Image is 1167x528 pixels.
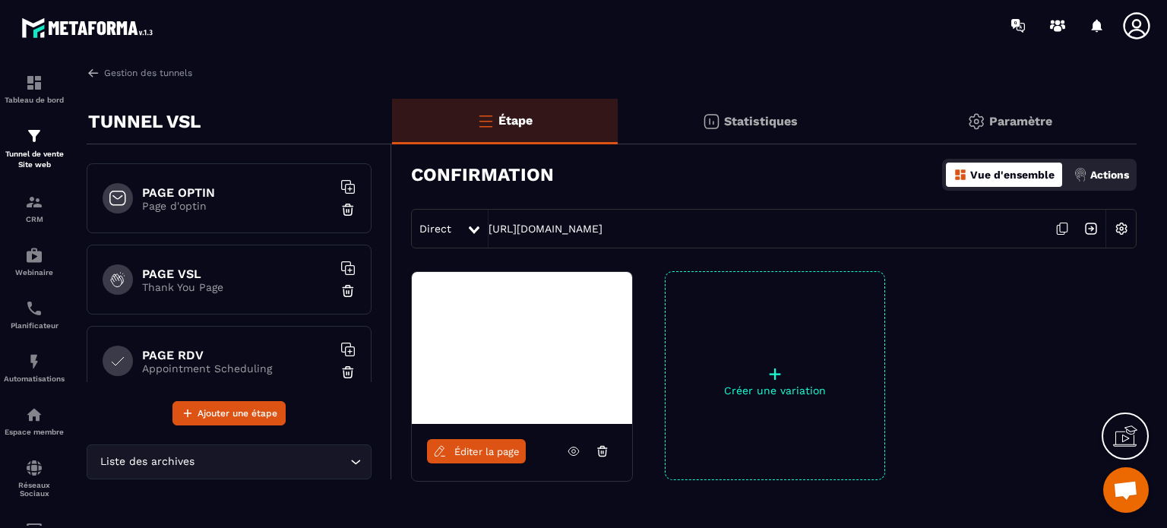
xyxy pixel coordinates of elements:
img: setting-gr.5f69749f.svg [967,112,985,131]
img: formation [25,193,43,211]
a: Éditer la page [427,439,526,463]
p: Actions [1090,169,1129,181]
img: automations [25,406,43,424]
a: Gestion des tunnels [87,66,192,80]
img: scheduler [25,299,43,318]
img: bars-o.4a397970.svg [476,112,495,130]
p: Appointment Scheduling [142,362,332,375]
p: Planificateur [4,321,65,330]
img: stats.20deebd0.svg [702,112,720,131]
p: Vue d'ensemble [970,169,1055,181]
a: formationformationTableau de bord [4,62,65,115]
a: automationsautomationsAutomatisations [4,341,65,394]
img: arrow [87,66,100,80]
button: Ajouter une étape [172,401,286,425]
p: Paramètre [989,114,1052,128]
p: Réseaux Sociaux [4,481,65,498]
a: schedulerschedulerPlanificateur [4,288,65,341]
h6: PAGE RDV [142,348,332,362]
a: automationsautomationsWebinaire [4,235,65,288]
img: trash [340,202,356,217]
img: social-network [25,459,43,477]
p: Webinaire [4,268,65,277]
img: trash [340,283,356,299]
img: logo [21,14,158,42]
div: Ouvrir le chat [1103,467,1149,513]
p: Tunnel de vente Site web [4,149,65,170]
img: arrow-next.bcc2205e.svg [1077,214,1105,243]
p: Tableau de bord [4,96,65,104]
p: Thank You Page [142,281,332,293]
img: image [412,272,632,424]
h6: PAGE VSL [142,267,332,281]
a: formationformationTunnel de vente Site web [4,115,65,182]
img: trash [340,365,356,380]
a: [URL][DOMAIN_NAME] [489,223,602,235]
p: + [666,363,884,384]
img: automations [25,353,43,371]
span: Ajouter une étape [198,406,277,421]
input: Search for option [198,454,346,470]
img: setting-w.858f3a88.svg [1107,214,1136,243]
h3: CONFIRMATION [411,164,554,185]
div: Search for option [87,444,372,479]
img: formation [25,127,43,145]
p: CRM [4,215,65,223]
p: Page d'optin [142,200,332,212]
p: Étape [498,113,533,128]
span: Direct [419,223,451,235]
img: automations [25,246,43,264]
p: TUNNEL VSL [88,106,201,137]
img: dashboard-orange.40269519.svg [954,168,967,182]
img: formation [25,74,43,92]
p: Créer une variation [666,384,884,397]
h6: PAGE OPTIN [142,185,332,200]
p: Statistiques [724,114,798,128]
a: social-networksocial-networkRéseaux Sociaux [4,447,65,509]
span: Éditer la page [454,446,520,457]
p: Espace membre [4,428,65,436]
a: automationsautomationsEspace membre [4,394,65,447]
span: Liste des archives [96,454,198,470]
p: Automatisations [4,375,65,383]
a: formationformationCRM [4,182,65,235]
img: actions.d6e523a2.png [1074,168,1087,182]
